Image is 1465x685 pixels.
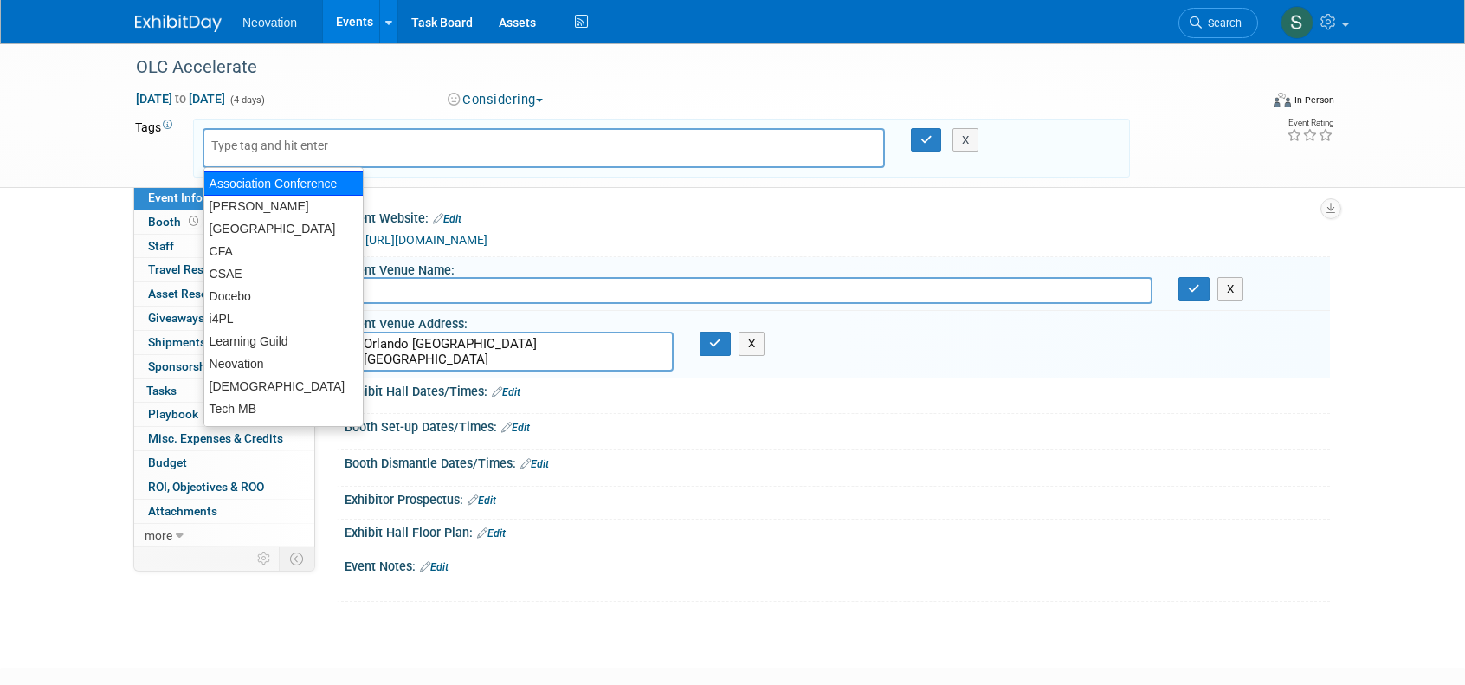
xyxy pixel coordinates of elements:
a: ROI, Objectives & ROO [134,475,314,499]
span: Tasks [146,384,177,397]
div: Exhibitor Prospectus: [345,487,1330,509]
input: Type tag and hit enter [211,137,350,154]
a: Budget [134,451,314,475]
button: Considering [442,91,550,109]
span: Neovation [242,16,297,29]
div: Association Conference [203,171,364,196]
div: Exhibit Hall Dates/Times: [345,378,1330,401]
a: Booth [134,210,314,234]
div: [GEOGRAPHIC_DATA] [204,217,363,240]
div: OLC Accelerate [130,52,1232,83]
td: Personalize Event Tab Strip [249,547,280,570]
div: Event Format [1156,90,1334,116]
div: [DEMOGRAPHIC_DATA] [204,375,363,397]
span: Staff [148,239,174,253]
span: ROI, Objectives & ROO [148,480,264,494]
div: Docebo [204,285,363,307]
a: Edit [468,494,496,507]
span: Travel Reservations [148,262,254,276]
a: Edit [420,561,449,573]
a: Misc. Expenses & Credits [134,427,314,450]
div: CSAE [204,262,363,285]
div: [PERSON_NAME] [204,195,363,217]
div: Tech MB [204,397,363,420]
a: Staff [134,235,314,258]
span: Misc. Expenses & Credits [148,431,283,445]
div: Event Venue Name: [345,257,1330,279]
div: Event Venue Address: [345,311,1330,333]
span: (4 days) [229,94,265,106]
a: Edit [501,422,530,434]
div: CFA [204,240,363,262]
div: Booth Dismantle Dates/Times: [345,450,1330,473]
a: Search [1178,8,1258,38]
a: Asset Reservations [134,282,314,306]
span: Budget [148,456,187,469]
a: Event Information [134,186,314,210]
div: TechLearn [204,420,363,443]
a: Travel Reservations [134,258,314,281]
div: Learning Guild [204,330,363,352]
div: Event Rating [1287,119,1333,127]
button: X [739,332,765,356]
span: Shipments [148,335,206,349]
a: Edit [477,527,506,540]
span: Giveaways [148,311,204,325]
div: Event Website: [345,205,1330,228]
img: Susan Hurrell [1281,6,1313,39]
button: X [1217,277,1244,301]
span: Event Information [148,191,245,204]
span: Attachments [148,504,217,518]
td: Tags [135,119,177,178]
td: Toggle Event Tabs [280,547,315,570]
span: Playbook [148,407,198,421]
button: X [952,128,979,152]
div: i4PL [204,307,363,330]
span: Sponsorships [148,359,223,373]
a: [URL][DOMAIN_NAME] [365,233,487,247]
div: Exhibit Hall Floor Plan: [345,520,1330,542]
a: Edit [520,458,549,470]
span: [DATE] [DATE] [135,91,226,107]
a: Playbook [134,403,314,426]
span: to [172,92,189,106]
div: Neovation [204,352,363,375]
div: In-Person [1294,94,1334,107]
a: Shipments [134,331,314,354]
span: Booth [148,215,202,229]
div: Event Notes: [345,553,1330,576]
span: Booth not reserved yet [185,215,202,228]
a: Attachments [134,500,314,523]
img: ExhibitDay [135,15,222,32]
a: Giveaways [134,307,314,330]
a: Sponsorships [134,355,314,378]
div: Booth Set-up Dates/Times: [345,414,1330,436]
img: Format-Inperson.png [1274,93,1291,107]
span: more [145,528,172,542]
span: Asset Reservations [148,287,251,300]
a: Tasks [134,379,314,403]
a: Edit [492,386,520,398]
a: Edit [433,213,461,225]
a: more [134,524,314,547]
span: Search [1202,16,1242,29]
